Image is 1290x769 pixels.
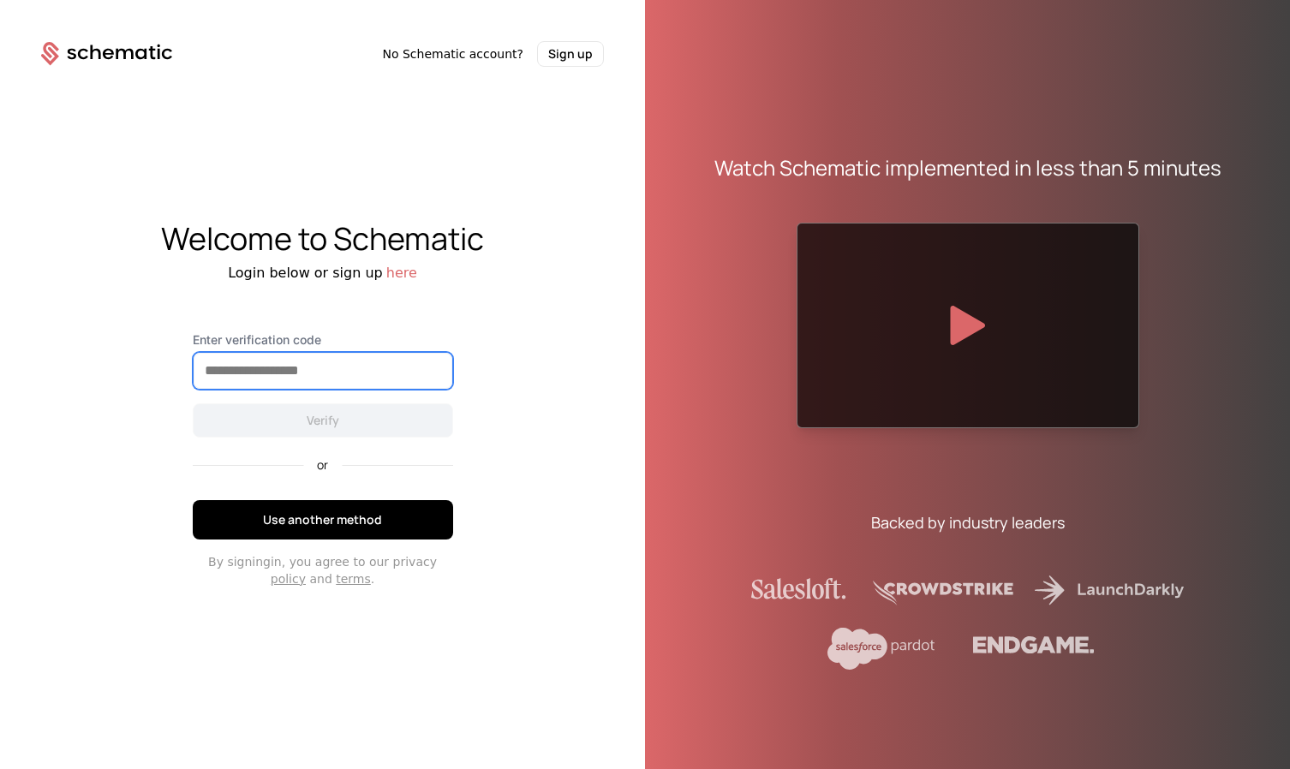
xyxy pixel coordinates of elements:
[193,553,453,587] div: By signing in , you agree to our privacy and .
[386,263,417,283] button: here
[271,572,306,586] a: policy
[871,510,1065,534] div: Backed by industry leaders
[382,45,523,63] span: No Schematic account?
[193,403,453,438] button: Verify
[336,572,371,586] a: terms
[193,331,453,349] label: Enter verification code
[537,41,604,67] button: Sign up
[303,459,342,471] span: or
[714,154,1221,182] div: Watch Schematic implemented in less than 5 minutes
[193,500,453,539] button: Use another method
